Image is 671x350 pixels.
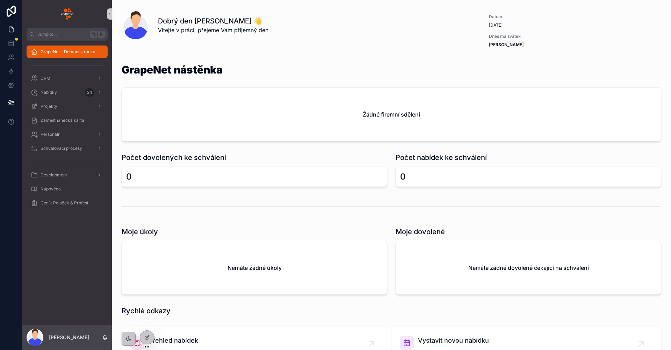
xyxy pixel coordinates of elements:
[27,197,108,209] a: Ceník Položek & Profesí
[41,118,84,123] span: Zaměstnanecká karta
[489,22,561,28] span: [DATE]
[489,42,524,47] strong: [PERSON_NAME]
[396,227,445,237] h1: Moje dovolené
[99,31,104,37] span: K
[41,132,62,137] span: Personální
[396,153,487,162] h1: Počet nabídek ke schválení
[27,28,108,41] button: Jump to...K
[400,171,406,182] div: 0
[41,90,57,95] span: Nabídky
[41,49,95,55] span: GrapeNet - Domací stránka
[27,86,108,99] a: Nabídky24
[27,100,108,113] a: Projekty
[158,26,268,34] span: Vítejte v práci, přejeme Vám příjemný den
[27,114,108,127] a: Zaměstnanecká karta
[27,45,108,58] a: GrapeNet - Domací stránka
[61,8,73,20] img: App logo
[489,14,561,20] span: Datum
[41,146,82,151] span: Schvalovací procesy
[122,153,226,162] h1: Počet dovolených ke schválení
[468,264,589,272] h2: Nemáte žádné dovolené čekající na schválení
[122,306,171,316] h1: Rychlé odkazy
[126,171,132,182] div: 0
[27,142,108,155] a: Schvalovací procesy
[41,186,61,192] span: Nápověda
[41,200,88,206] span: Ceník Položek & Profesí
[27,72,108,85] a: CRM
[27,128,108,141] a: Personální
[158,16,268,26] h1: Dobrý den [PERSON_NAME] 👋
[122,64,223,75] h1: GrapeNet nástěnka
[122,227,158,237] h1: Moje úkoly
[49,334,89,341] p: [PERSON_NAME]
[363,110,420,119] h2: Žádné firemní sdělení
[418,336,500,345] span: Vystavit novou nabídku
[489,34,561,39] span: Dnes má svátek
[228,264,282,272] h2: Nemáte žádné úkoly
[22,41,112,218] div: scrollable content
[85,88,94,97] div: 24
[41,76,50,81] span: CRM
[27,169,108,181] a: Development
[41,172,67,178] span: Development
[149,336,260,345] span: Přehled nabídek
[27,183,108,195] a: Nápověda
[41,104,57,109] span: Projekty
[37,31,87,37] span: Jump to...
